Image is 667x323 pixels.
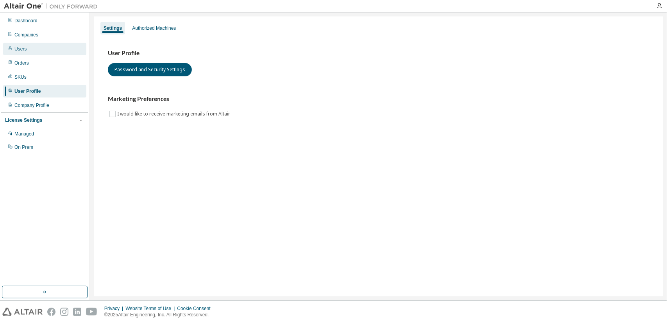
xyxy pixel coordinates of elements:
img: youtube.svg [86,308,97,316]
label: I would like to receive marketing emails from Altair [117,109,232,119]
div: On Prem [14,144,33,150]
div: Managed [14,131,34,137]
button: Password and Security Settings [108,63,192,76]
div: Company Profile [14,102,49,108]
div: License Settings [5,117,42,123]
div: Dashboard [14,18,38,24]
div: Website Terms of Use [125,305,177,312]
div: Cookie Consent [177,305,215,312]
div: Authorized Machines [132,25,176,31]
div: Companies [14,32,38,38]
img: facebook.svg [47,308,55,316]
img: linkedin.svg [73,308,81,316]
div: SKUs [14,74,27,80]
img: altair_logo.svg [2,308,43,316]
div: Privacy [104,305,125,312]
div: Orders [14,60,29,66]
p: © 2025 Altair Engineering, Inc. All Rights Reserved. [104,312,215,318]
img: Altair One [4,2,102,10]
div: User Profile [14,88,41,94]
h3: Marketing Preferences [108,95,649,103]
h3: User Profile [108,49,649,57]
img: instagram.svg [60,308,68,316]
div: Users [14,46,27,52]
div: Settings [104,25,122,31]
